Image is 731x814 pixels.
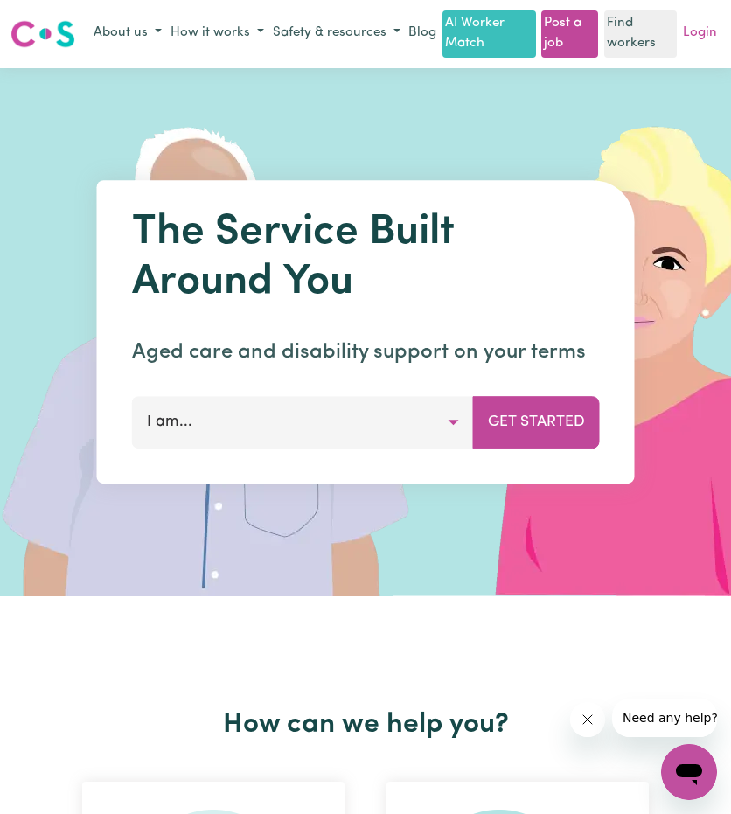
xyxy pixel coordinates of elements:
[473,396,600,449] button: Get Started
[442,10,535,58] a: AI Worker Match
[661,744,717,800] iframe: Button to launch messaging window
[10,14,75,54] a: Careseekers logo
[405,20,440,47] a: Blog
[612,699,717,737] iframe: Message from company
[10,12,106,26] span: Need any help?
[132,337,600,368] p: Aged care and disability support on your terms
[132,396,474,449] button: I am...
[268,19,405,48] button: Safety & resources
[541,10,598,58] a: Post a job
[89,19,166,48] button: About us
[10,18,75,50] img: Careseekers logo
[61,708,670,741] h2: How can we help you?
[604,10,677,58] a: Find workers
[132,208,600,309] h1: The Service Built Around You
[570,702,605,737] iframe: Close message
[679,20,721,47] a: Login
[166,19,268,48] button: How it works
